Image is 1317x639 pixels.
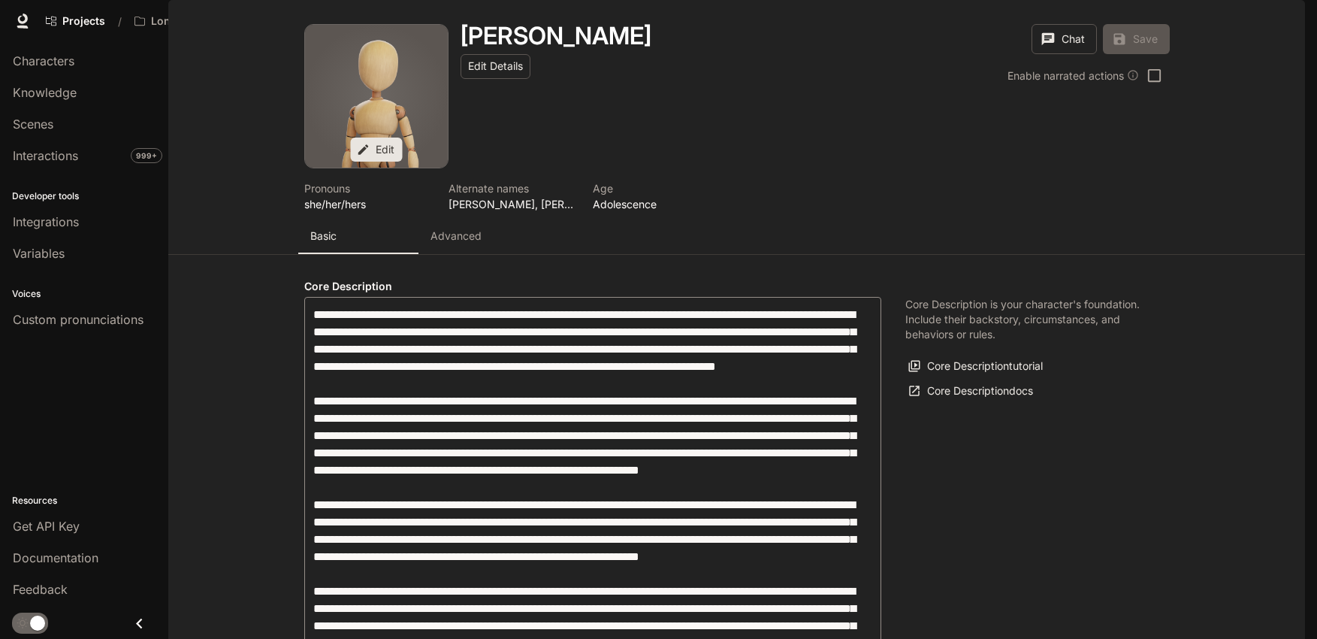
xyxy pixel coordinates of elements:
[128,6,232,36] button: Open workspace menu
[461,24,651,48] button: Open character details dialog
[461,21,651,50] h1: [PERSON_NAME]
[304,180,430,196] p: Pronouns
[350,138,402,162] button: Edit
[1032,24,1097,54] button: Chat
[593,180,719,196] p: Age
[430,229,482,244] p: Advanced
[905,297,1146,342] p: Core Description is your character's foundation. Include their backstory, circumstances, and beha...
[304,279,881,294] h4: Core Description
[449,180,575,196] p: Alternate names
[1007,68,1139,83] div: Enable narrated actions
[905,379,1037,404] a: Core Descriptiondocs
[151,15,209,28] p: Longbourn
[593,180,719,212] button: Open character details dialog
[39,6,112,36] a: Go to projects
[593,196,719,212] p: Adolescence
[305,25,448,168] button: Open character avatar dialog
[305,25,448,168] div: Avatar image
[449,180,575,212] button: Open character details dialog
[461,54,530,79] button: Edit Details
[304,196,430,212] p: she/her/hers
[310,229,337,244] p: Basic
[304,180,430,212] button: Open character details dialog
[112,14,128,29] div: /
[905,354,1047,379] button: Core Descriptiontutorial
[62,15,105,28] span: Projects
[449,196,575,212] p: [PERSON_NAME], [PERSON_NAME]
